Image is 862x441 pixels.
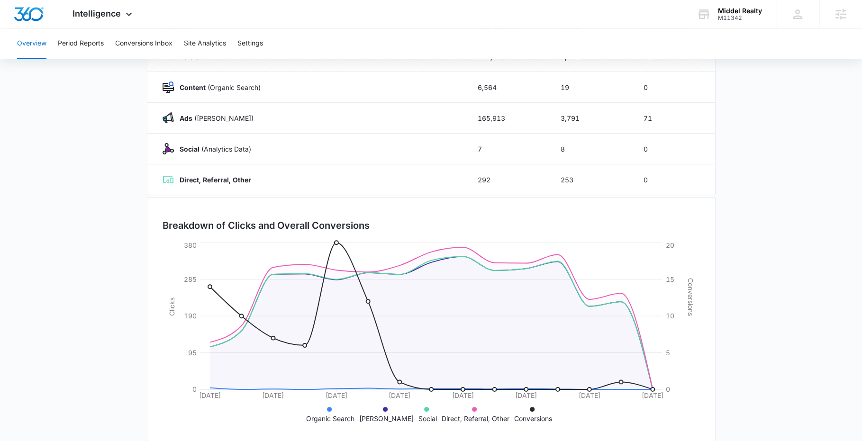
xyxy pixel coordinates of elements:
tspan: 95 [188,348,196,356]
td: 253 [549,164,632,195]
img: Content [163,81,174,93]
div: account id [718,15,762,21]
p: Social [418,414,437,423]
td: 0 [632,134,715,164]
p: ([PERSON_NAME]) [174,113,254,123]
p: Organic Search [306,414,354,423]
tspan: Clicks [167,297,175,316]
strong: Social [180,145,200,153]
strong: Ads [180,114,192,122]
td: 0 [632,164,715,195]
tspan: 5 [666,348,670,356]
td: 165,913 [466,103,549,134]
img: tab_domain_overview_orange.svg [26,55,33,63]
tspan: [DATE] [325,391,347,399]
tspan: Conversions [687,278,695,316]
tspan: 0 [666,385,670,393]
img: Ads [163,112,174,124]
img: tab_keywords_by_traffic_grey.svg [94,55,102,63]
td: 0 [632,72,715,103]
tspan: [DATE] [515,391,537,399]
img: website_grey.svg [15,25,23,32]
span: Intelligence [73,9,121,18]
div: account name [718,7,762,15]
p: Conversions [514,414,552,423]
div: Domain: [DOMAIN_NAME] [25,25,104,32]
img: logo_orange.svg [15,15,23,23]
div: Keywords by Traffic [105,56,160,62]
button: Conversions Inbox [115,28,172,59]
strong: Direct, Referral, Other [180,176,251,184]
button: Overview [17,28,46,59]
td: 3,791 [549,103,632,134]
button: Site Analytics [184,28,226,59]
strong: Content [180,83,206,91]
div: v 4.0.25 [27,15,46,23]
tspan: [DATE] [389,391,410,399]
button: Period Reports [58,28,104,59]
tspan: 190 [183,312,196,320]
button: Settings [237,28,263,59]
td: 8 [549,134,632,164]
td: 7 [466,134,549,164]
tspan: 15 [666,275,674,283]
tspan: [DATE] [262,391,284,399]
tspan: [DATE] [578,391,600,399]
tspan: 10 [666,312,674,320]
p: (Organic Search) [174,82,261,92]
td: 292 [466,164,549,195]
tspan: [DATE] [642,391,663,399]
div: Domain Overview [36,56,85,62]
tspan: 0 [192,385,196,393]
h3: Breakdown of Clicks and Overall Conversions [163,218,370,233]
tspan: 285 [183,275,196,283]
tspan: [DATE] [452,391,473,399]
td: 19 [549,72,632,103]
td: 71 [632,103,715,134]
td: 6,564 [466,72,549,103]
p: (Analytics Data) [174,144,251,154]
tspan: [DATE] [199,391,220,399]
p: Direct, Referral, Other [442,414,509,423]
tspan: 380 [183,241,196,249]
img: Social [163,143,174,154]
tspan: 20 [666,241,674,249]
p: [PERSON_NAME] [359,414,414,423]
